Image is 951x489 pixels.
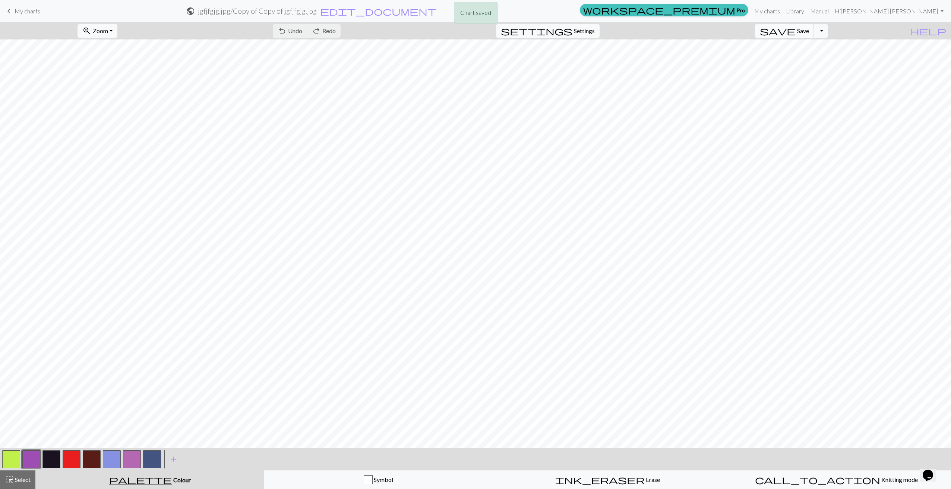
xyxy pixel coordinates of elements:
p: Chart saved [460,8,491,17]
span: call_to_action [755,474,880,485]
span: Settings [574,26,595,35]
i: Settings [501,26,572,35]
span: Knitting mode [880,476,918,483]
span: ink_eraser [555,474,645,485]
button: Colour [35,470,264,489]
button: Symbol [264,470,493,489]
button: Save [755,24,814,38]
span: Zoom [93,27,108,34]
span: highlight_alt [5,474,14,485]
span: Symbol [373,476,393,483]
span: palette [109,474,172,485]
iframe: chat widget [920,459,944,482]
button: Knitting mode [722,470,951,489]
span: add [169,454,178,464]
span: settings [501,26,572,36]
button: SettingsSettings [496,24,600,38]
span: help [910,26,946,36]
button: Zoom [78,24,117,38]
span: zoom_in [82,26,91,36]
span: Colour [172,476,191,483]
span: Save [797,27,809,34]
span: Select [14,476,31,483]
button: Erase [493,470,722,489]
span: Erase [645,476,660,483]
span: save [760,26,796,36]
